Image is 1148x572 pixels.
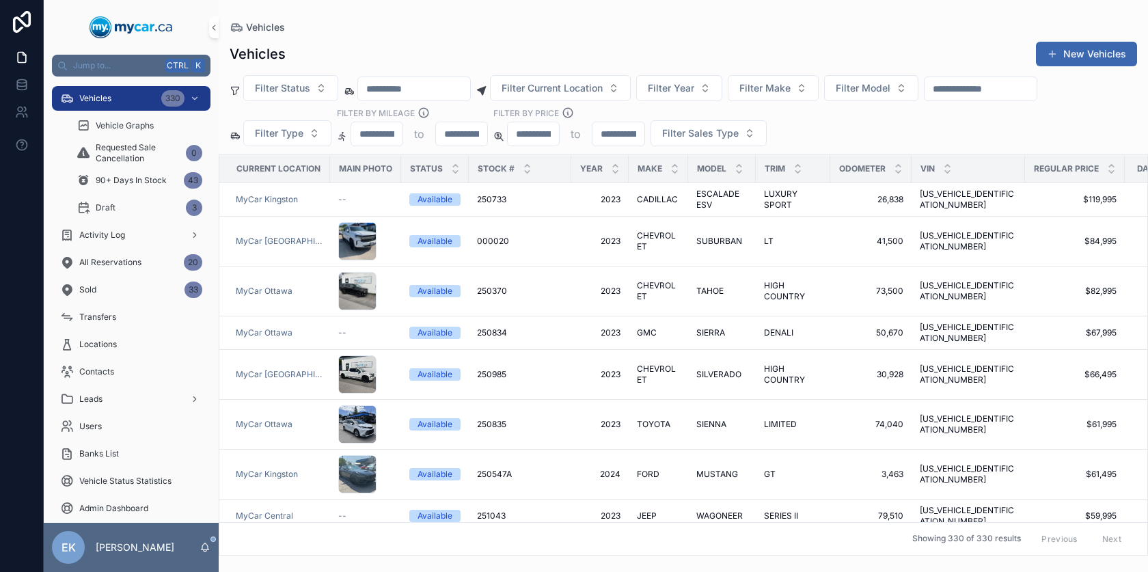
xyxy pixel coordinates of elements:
[1033,286,1117,297] a: $82,995
[477,510,506,521] span: 251043
[79,503,148,514] span: Admin Dashboard
[477,369,506,380] span: 250985
[418,368,452,381] div: Available
[838,469,903,480] a: 3,463
[96,541,174,554] p: [PERSON_NAME]
[920,230,1017,252] span: [US_VEHICLE_IDENTIFICATION_NUMBER]
[580,163,603,174] span: Year
[236,510,322,521] a: MyCar Central
[236,419,292,430] span: MyCar Ottawa
[409,193,461,206] a: Available
[236,510,293,521] a: MyCar Central
[764,189,822,210] span: LUXURY SPORT
[637,419,680,430] a: TOYOTA
[184,172,202,189] div: 43
[236,286,292,297] span: MyCar Ottawa
[409,235,461,247] a: Available
[920,413,1017,435] a: [US_VEHICLE_IDENTIFICATION_NUMBER]
[1033,469,1117,480] span: $61,495
[764,236,774,247] span: LT
[236,469,298,480] a: MyCar Kingston
[186,145,202,161] div: 0
[824,75,918,101] button: Select Button
[236,194,322,205] a: MyCar Kingston
[579,510,620,521] span: 2023
[418,327,452,339] div: Available
[337,107,415,119] label: Filter By Mileage
[1033,419,1117,430] span: $61,995
[236,236,322,247] span: MyCar [GEOGRAPHIC_DATA]
[79,93,111,104] span: Vehicles
[696,369,741,380] span: SILVERADO
[409,368,461,381] a: Available
[579,327,620,338] a: 2023
[477,194,506,205] span: 250733
[52,250,210,275] a: All Reservations20
[764,510,798,521] span: SERIES II
[477,327,507,338] span: 250834
[79,230,125,241] span: Activity Log
[696,469,738,480] span: MUSTANG
[90,16,173,38] img: App logo
[236,419,322,430] a: MyCar Ottawa
[1034,163,1099,174] span: Regular Price
[338,510,393,521] a: --
[1033,369,1117,380] span: $66,495
[477,286,507,297] span: 250370
[579,236,620,247] a: 2023
[838,369,903,380] span: 30,928
[696,327,725,338] span: SIERRA
[839,163,886,174] span: Odometer
[1033,327,1117,338] a: $67,995
[637,364,680,385] span: CHEVROLET
[579,419,620,430] a: 2023
[696,327,748,338] a: SIERRA
[418,468,452,480] div: Available
[638,163,662,174] span: Make
[236,327,292,338] span: MyCar Ottawa
[409,468,461,480] a: Available
[68,168,210,193] a: 90+ Days In Stock43
[637,230,680,252] span: CHEVROLET
[696,236,742,247] span: SUBURBAN
[236,369,322,380] a: MyCar [GEOGRAPHIC_DATA]
[920,463,1017,485] span: [US_VEHICLE_IDENTIFICATION_NUMBER]
[236,194,298,205] a: MyCar Kingston
[838,194,903,205] span: 26,838
[764,469,776,480] span: GT
[52,496,210,521] a: Admin Dashboard
[637,194,680,205] a: CADILLAC
[696,189,748,210] a: ESCALADE ESV
[662,126,739,140] span: Filter Sales Type
[696,419,748,430] a: SIENNA
[838,419,903,430] a: 74,040
[73,60,160,71] span: Jump to...
[68,195,210,220] a: Draft3
[409,418,461,431] a: Available
[418,193,452,206] div: Available
[838,510,903,521] a: 79,510
[96,202,115,213] span: Draft
[79,476,172,487] span: Vehicle Status Statistics
[637,419,670,430] span: TOYOTA
[838,236,903,247] span: 41,500
[255,81,310,95] span: Filter Status
[61,539,76,556] span: EK
[764,280,822,302] span: HIGH COUNTRY
[696,510,748,521] a: WAGONEER
[838,327,903,338] span: 50,670
[579,194,620,205] a: 2023
[52,387,210,411] a: Leads
[243,75,338,101] button: Select Button
[920,505,1017,527] a: [US_VEHICLE_IDENTIFICATION_NUMBER]
[920,280,1017,302] span: [US_VEHICLE_IDENTIFICATION_NUMBER]
[637,280,680,302] a: CHEVROLET
[184,254,202,271] div: 20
